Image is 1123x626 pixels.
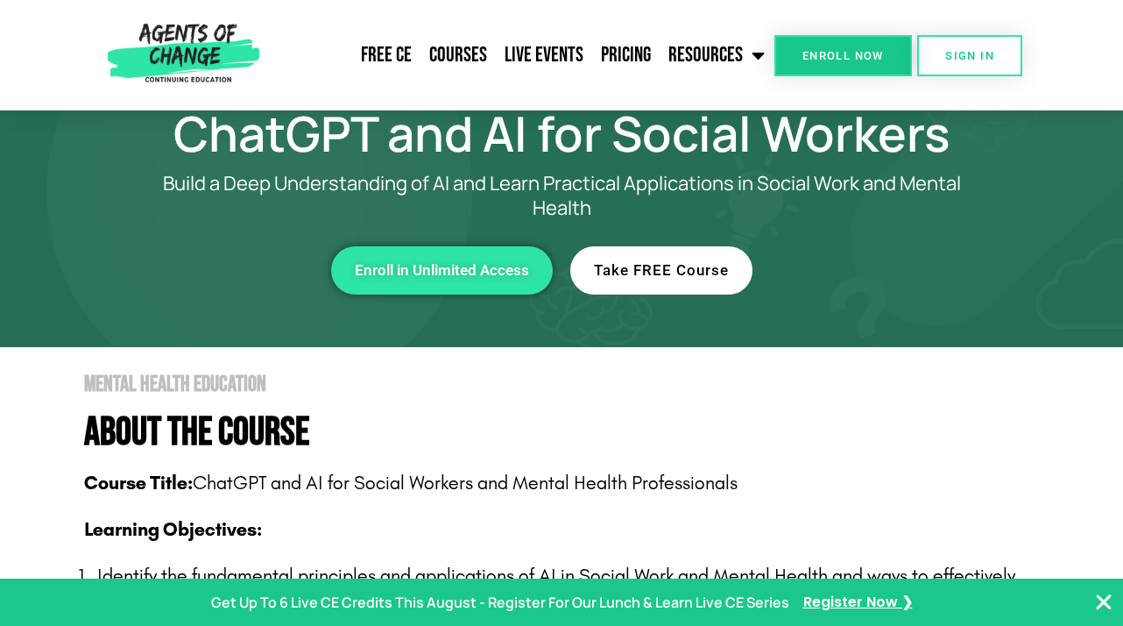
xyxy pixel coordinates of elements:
[570,246,752,295] a: Take FREE Course
[84,472,193,494] b: Course Title:
[211,590,789,615] p: Get Up To 6 Live CE Credits This August - Register For Our Lunch & Learn Live CE Series
[803,590,913,615] a: Register Now ❯
[592,33,660,77] a: Pricing
[62,113,1061,153] h1: ChatGPT and AI for Social Workers
[355,263,529,278] span: Enroll in Unlimited Access
[945,50,994,61] span: SIGN IN
[132,171,991,220] p: Build a Deep Understanding of AI and Learn Practical Applications in Social Work and Mental Health
[331,246,553,295] a: Enroll in Unlimited Access
[97,563,1061,617] p: Identify the fundamental principles and applications of AI in Social Work and Mental Health and w...
[84,413,1061,452] h4: About The Course
[917,35,1022,76] a: SIGN IN
[660,33,773,77] a: Resources
[802,50,884,61] span: Enroll Now
[420,33,496,77] a: Courses
[496,33,592,77] a: Live Events
[84,518,262,541] b: Learning Objectives:
[774,35,912,76] a: Enroll Now
[84,470,1061,497] p: ChatGPT and AI for Social Workers and Mental Health Professionals
[352,33,420,77] a: Free CE
[266,33,773,77] nav: Menu
[1093,592,1114,613] button: Close Banner
[594,263,729,278] span: Take FREE Course
[84,373,1061,395] h2: Mental Health Education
